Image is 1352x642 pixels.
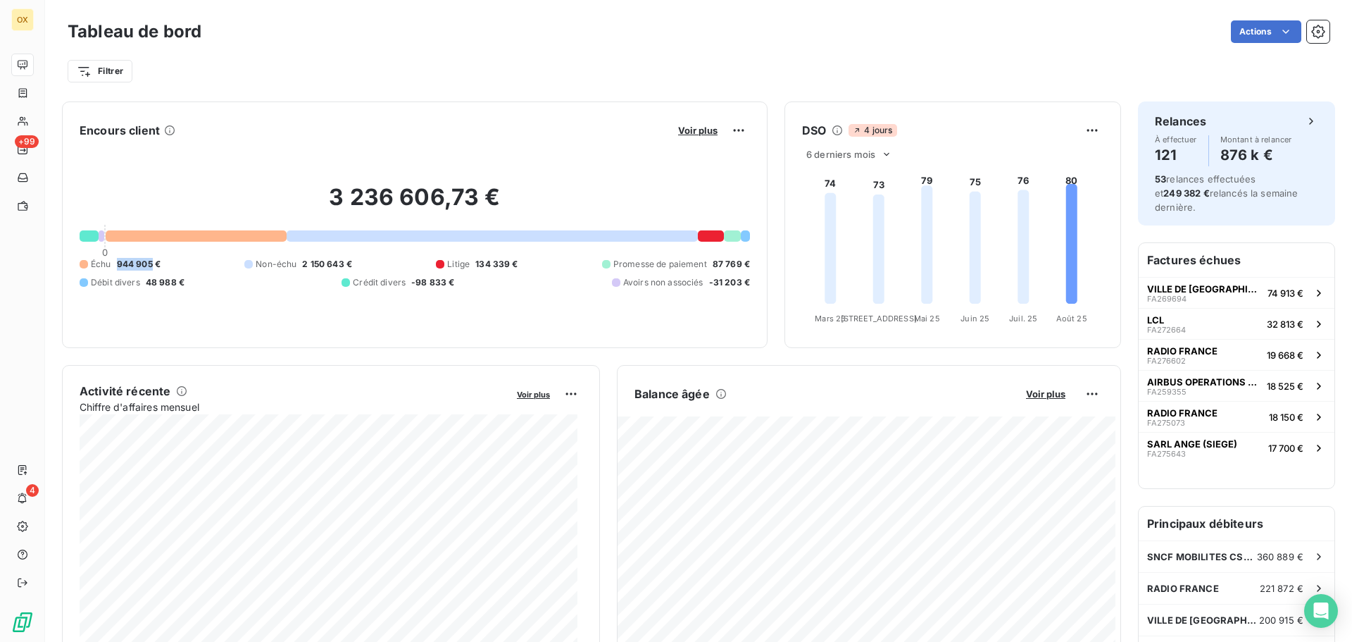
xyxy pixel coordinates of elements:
[1139,243,1334,277] h6: Factures échues
[146,276,184,289] span: 48 988 €
[475,258,518,271] span: 134 339 €
[1147,283,1262,295] span: VILLE DE [GEOGRAPHIC_DATA]
[1147,357,1186,365] span: FA276602
[1139,370,1334,401] button: AIRBUS OPERATIONS GMBHFA25935518 525 €
[1026,388,1065,400] span: Voir plus
[1147,295,1187,303] span: FA269694
[634,385,710,402] h6: Balance âgée
[1257,551,1303,562] span: 360 889 €
[1267,288,1303,299] span: 74 913 €
[1231,20,1301,43] button: Actions
[613,258,707,271] span: Promesse de paiement
[1147,419,1185,427] span: FA275073
[802,122,826,139] h6: DSO
[960,314,989,323] tspan: Juin 25
[1260,583,1303,594] span: 221 872 €
[1269,412,1303,423] span: 18 150 €
[11,138,33,161] a: +99
[513,388,554,400] button: Voir plus
[68,19,201,44] h3: Tableau de bord
[11,611,34,634] img: Logo LeanPay
[1163,187,1209,199] span: 249 382 €
[80,400,507,414] span: Chiffre d'affaires mensuel
[1147,388,1187,396] span: FA259355
[80,122,160,139] h6: Encours client
[1267,350,1303,361] span: 19 668 €
[1147,438,1237,450] span: SARL ANGE (SIEGE)
[1267,381,1303,392] span: 18 525 €
[1155,173,1298,213] span: relances effectuées et relancés la semaine dernière.
[1220,135,1292,144] span: Montant à relancer
[1220,144,1292,166] h4: 876 k €
[1267,319,1303,330] span: 32 813 €
[11,8,34,31] div: OX
[1139,339,1334,370] button: RADIO FRANCEFA27660219 668 €
[117,258,161,271] span: 944 905 €
[1155,173,1166,185] span: 53
[353,276,406,289] span: Crédit divers
[678,125,718,136] span: Voir plus
[91,258,111,271] span: Échu
[1139,277,1334,308] button: VILLE DE [GEOGRAPHIC_DATA]FA26969474 913 €
[1155,113,1206,130] h6: Relances
[1155,135,1197,144] span: À effectuer
[713,258,750,271] span: 87 769 €
[26,484,39,497] span: 4
[1259,615,1303,626] span: 200 915 €
[1147,615,1259,626] span: VILLE DE [GEOGRAPHIC_DATA]
[517,390,550,400] span: Voir plus
[709,276,750,289] span: -31 203 €
[1139,432,1334,463] button: SARL ANGE (SIEGE)FA27564317 700 €
[68,60,132,82] button: Filtrer
[1147,583,1219,594] span: RADIO FRANCE
[1147,326,1186,334] span: FA272664
[1304,594,1338,628] div: Open Intercom Messenger
[1147,450,1186,458] span: FA275643
[849,124,896,137] span: 4 jours
[91,276,140,289] span: Débit divers
[806,149,875,160] span: 6 derniers mois
[1056,314,1087,323] tspan: Août 25
[1147,407,1218,419] span: RADIO FRANCE
[411,276,454,289] span: -98 833 €
[1022,388,1070,400] button: Voir plus
[1147,376,1261,388] span: AIRBUS OPERATIONS GMBH
[1155,144,1197,166] h4: 121
[1009,314,1037,323] tspan: Juil. 25
[674,124,722,137] button: Voir plus
[15,135,39,148] span: +99
[914,314,940,323] tspan: Mai 25
[256,258,296,271] span: Non-échu
[623,276,703,289] span: Avoirs non associés
[815,314,846,323] tspan: Mars 25
[1268,443,1303,454] span: 17 700 €
[302,258,352,271] span: 2 150 643 €
[1147,345,1218,357] span: RADIO FRANCE
[1147,314,1164,326] span: LCL
[1139,401,1334,432] button: RADIO FRANCEFA27507318 150 €
[1139,308,1334,339] button: LCLFA27266432 813 €
[1147,551,1257,562] span: SNCF MOBILITES CSP CFO
[447,258,470,271] span: Litige
[841,314,917,323] tspan: [STREET_ADDRESS]
[102,247,108,258] span: 0
[1139,507,1334,541] h6: Principaux débiteurs
[80,183,750,226] h2: 3 236 606,73 €
[80,383,170,400] h6: Activité récente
